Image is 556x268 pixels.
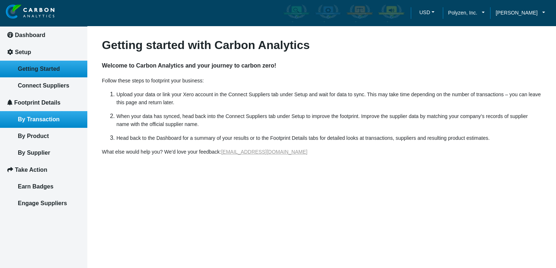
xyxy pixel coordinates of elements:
[8,40,19,51] div: Navigation go back
[18,116,60,122] span: By Transaction
[490,9,551,17] a: [PERSON_NAME]
[411,7,442,20] a: USDUSD
[18,133,49,139] span: By Product
[346,4,373,22] img: carbon-offsetter-enabled.png
[116,90,541,106] p: Upload your data or link your Xero account in the Connect Suppliers tab under Setup and wait for ...
[116,112,541,128] p: When your data has synced, head back into the Connect Suppliers tab under Setup to improve the fo...
[116,134,541,142] p: Head back to the Dashboard for a summary of your results or to the Footprint Details tabs for det...
[18,183,53,190] span: Earn Badges
[102,77,541,85] p: Follow these steps to footprint your business:
[281,3,311,24] div: Carbon Aware
[345,3,375,24] div: Carbon Offsetter
[376,3,406,24] div: Carbon Advocate
[9,89,133,105] input: Enter your email address
[102,55,541,77] h4: Welcome to Carbon Analytics and your journey to carbon zero!
[15,32,45,38] span: Dashboard
[6,4,55,19] img: insight-logo-2.png
[496,9,537,17] span: [PERSON_NAME]
[283,4,310,22] img: carbon-aware-enabled.png
[15,49,31,55] span: Setup
[9,67,133,83] input: Enter your last name
[416,7,437,18] button: USD
[102,148,541,156] p: What else would help you? We'd love your feedback:
[15,167,47,173] span: Take Action
[119,4,137,21] div: Minimize live chat window
[18,200,67,206] span: Engage Suppliers
[18,66,60,72] span: Getting Started
[313,3,343,24] div: Carbon Efficient
[9,110,133,205] textarea: Type your message and click 'Submit'
[448,9,477,17] span: Polyzen, Inc.
[221,149,307,155] a: [EMAIL_ADDRESS][DOMAIN_NAME]
[107,211,132,220] em: Submit
[443,9,491,17] a: Polyzen, Inc.
[18,150,50,156] span: By Supplier
[49,41,133,50] div: Leave a message
[18,82,69,89] span: Connect Suppliers
[314,4,342,22] img: carbon-efficient-enabled.png
[14,100,60,106] span: Footprint Details
[378,4,405,22] img: carbon-advocate-enabled.png
[102,38,541,52] h3: Getting started with Carbon Analytics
